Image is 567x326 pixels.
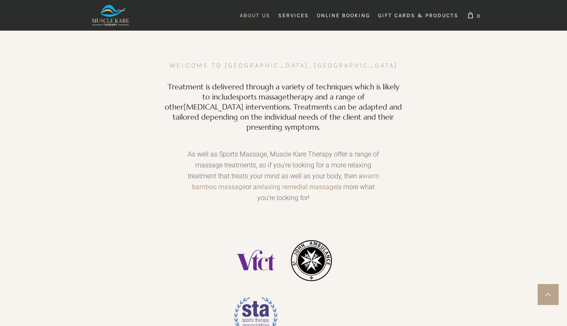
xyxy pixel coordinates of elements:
[236,92,287,102] a: sports massage
[317,12,370,18] span: Online Booking
[313,7,374,24] a: Online Booking
[164,82,403,132] h3: Treatment is delivered through a variety of techniques which is likely to include therapy and a r...
[378,12,458,18] span: Gift Cards & Products
[186,149,382,212] p: As well as Sports Massage, Muscle Kare Therapy offer a range of massage treatments, so if you’re ...
[240,12,270,18] span: About Us
[169,60,398,71] h4: Welcome to [GEOGRAPHIC_DATA], [GEOGRAPHIC_DATA]
[233,238,278,283] img: Vocational Training Charitable Trust
[184,102,290,112] a: [MEDICAL_DATA] interventions
[278,12,309,18] span: Services
[257,183,337,191] a: relaxing remedial massage
[289,238,334,283] img: St Johns Ambulance
[236,7,274,24] a: About Us
[274,7,313,24] a: Services
[374,7,462,24] a: Gift Cards & Products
